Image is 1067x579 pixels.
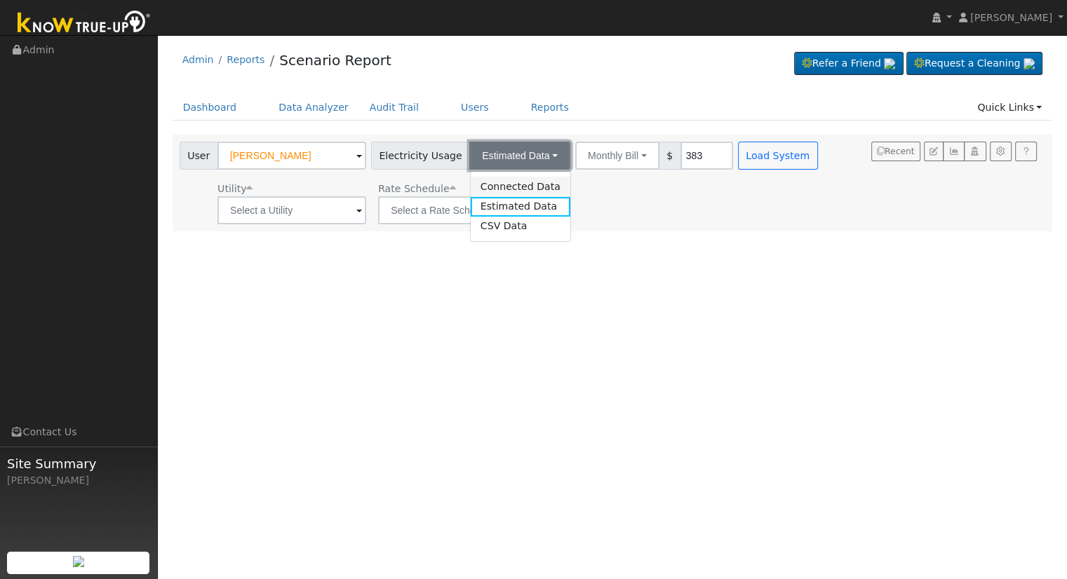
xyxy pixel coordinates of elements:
button: Edit User [924,142,944,161]
span: Alias: None [378,183,455,194]
span: User [180,142,218,170]
button: Estimated Data [469,142,570,170]
button: Monthly Bill [575,142,659,170]
button: Load System [738,142,818,170]
a: Scenario Report [279,52,391,69]
a: Users [450,95,499,121]
input: Select a User [217,142,366,170]
span: Site Summary [7,454,150,473]
img: Know True-Up [11,8,158,39]
button: Settings [990,142,1012,161]
div: [PERSON_NAME] [7,473,150,488]
a: Dashboard [173,95,248,121]
a: Reports [521,95,579,121]
a: Help Link [1015,142,1037,161]
button: Multi-Series Graph [943,142,965,161]
a: Audit Trail [359,95,429,121]
a: Connected Data [471,177,570,196]
span: [PERSON_NAME] [970,12,1052,23]
span: Electricity Usage [371,142,470,170]
button: Recent [871,142,920,161]
input: Select a Rate Schedule [378,196,527,224]
a: Estimated Data [471,197,570,217]
a: Admin [182,54,214,65]
a: Request a Cleaning [906,52,1042,76]
button: Login As [964,142,986,161]
a: Data Analyzer [268,95,359,121]
img: retrieve [73,556,84,567]
img: retrieve [1024,58,1035,69]
img: retrieve [884,58,895,69]
a: Refer a Friend [794,52,904,76]
a: Quick Links [967,95,1052,121]
a: Reports [227,54,264,65]
div: Utility [217,182,366,196]
a: CSV Data [471,217,570,236]
span: $ [659,142,681,170]
input: Select a Utility [217,196,366,224]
